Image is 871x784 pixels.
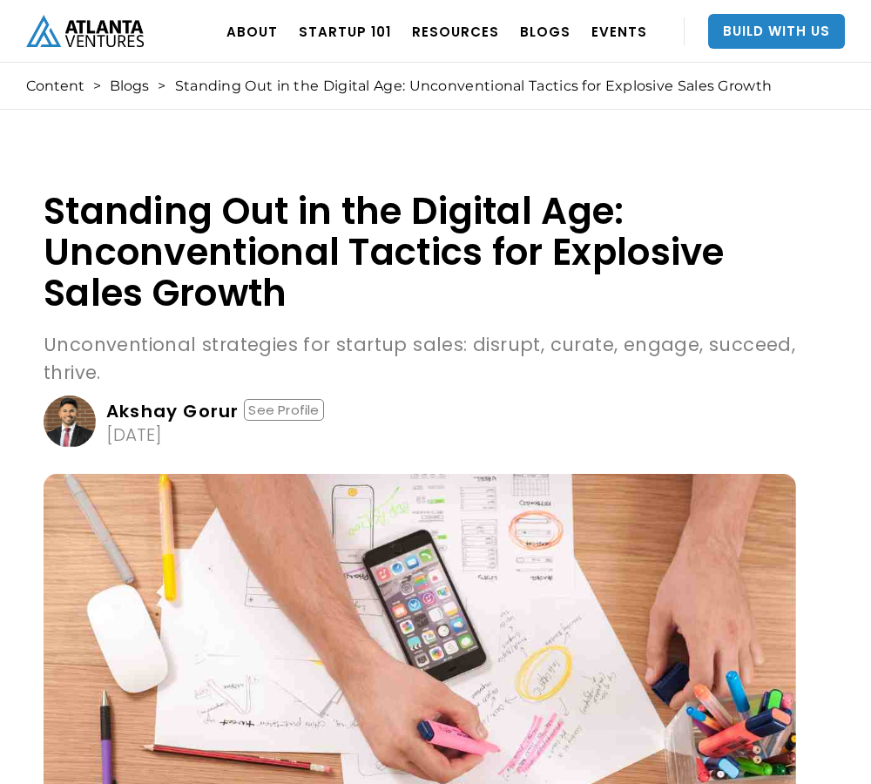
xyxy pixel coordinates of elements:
div: Akshay Gorur [106,402,239,420]
a: RESOURCES [412,7,499,56]
a: Blogs [110,78,149,95]
a: BLOGS [520,7,571,56]
a: EVENTS [591,7,647,56]
div: Standing Out in the Digital Age: Unconventional Tactics for Explosive Sales Growth [175,78,773,95]
h1: Standing Out in the Digital Age: Unconventional Tactics for Explosive Sales Growth [44,191,796,314]
div: > [93,78,101,95]
div: > [158,78,165,95]
div: [DATE] [106,426,162,443]
a: Build With Us [708,14,845,49]
div: See Profile [244,399,323,421]
p: Unconventional strategies for startup sales: disrupt, curate, engage, succeed, thrive. [44,331,796,387]
a: Startup 101 [299,7,391,56]
a: Content [26,78,84,95]
a: ABOUT [226,7,278,56]
a: Akshay GorurSee Profile[DATE] [44,395,796,448]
